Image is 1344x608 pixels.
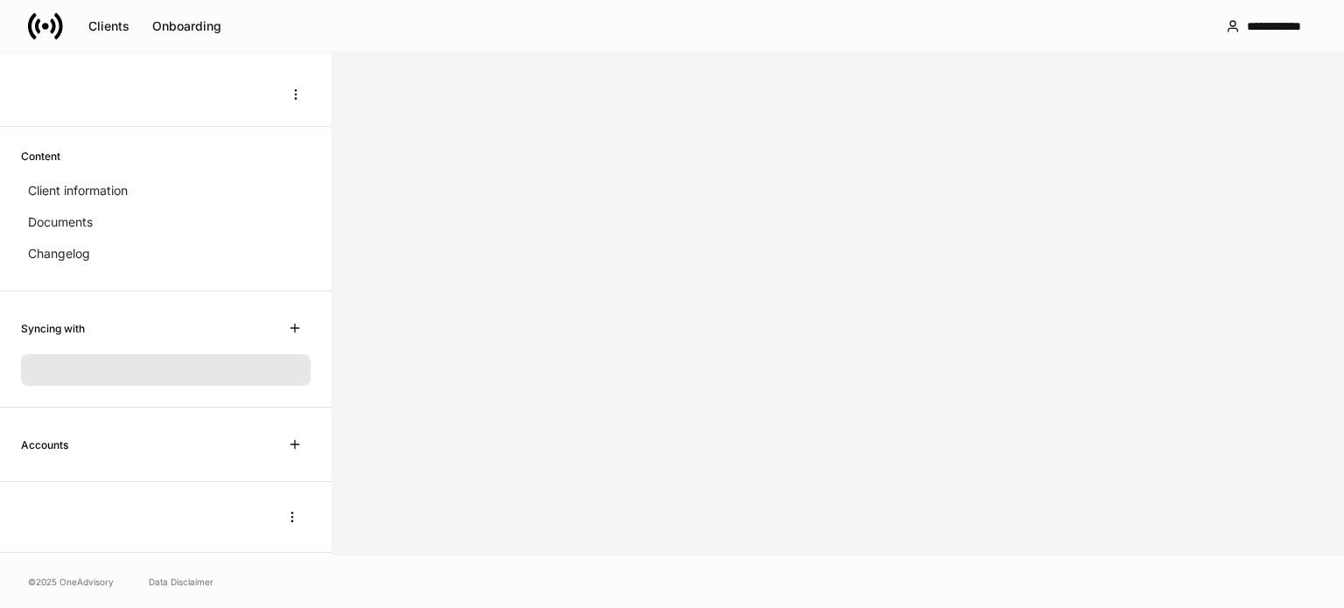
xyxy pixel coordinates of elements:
[28,575,114,589] span: © 2025 OneAdvisory
[152,20,221,32] div: Onboarding
[77,12,141,40] button: Clients
[141,12,233,40] button: Onboarding
[28,182,128,199] p: Client information
[21,238,311,269] a: Changelog
[28,213,93,231] p: Documents
[21,437,68,453] h6: Accounts
[149,575,213,589] a: Data Disclaimer
[21,148,60,164] h6: Content
[21,320,85,337] h6: Syncing with
[28,245,90,262] p: Changelog
[21,206,311,238] a: Documents
[21,175,311,206] a: Client information
[88,20,129,32] div: Clients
